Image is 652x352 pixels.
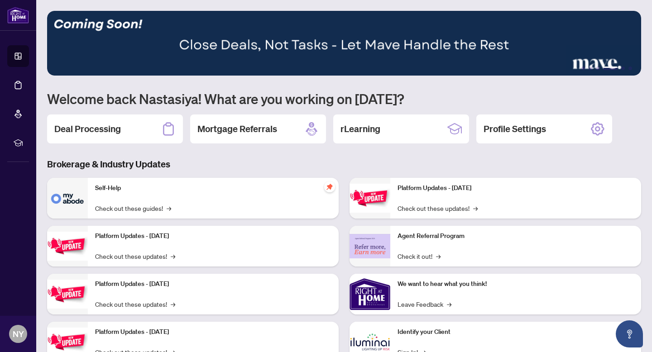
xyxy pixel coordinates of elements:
a: Leave Feedback→ [398,299,451,309]
span: NY [13,328,24,340]
h2: Mortgage Referrals [197,123,277,135]
button: 3 [596,67,599,70]
button: 2 [589,67,592,70]
a: Check out these updates!→ [95,299,175,309]
span: → [447,299,451,309]
a: Check out these updates!→ [95,251,175,261]
span: → [171,251,175,261]
h1: Welcome back Nastasiya! What are you working on [DATE]? [47,90,641,107]
img: Platform Updates - July 21, 2025 [47,280,88,308]
p: Self-Help [95,183,331,193]
img: Self-Help [47,178,88,219]
h3: Brokerage & Industry Updates [47,158,641,171]
img: Platform Updates - September 16, 2025 [47,232,88,260]
p: We want to hear what you think! [398,279,634,289]
p: Platform Updates - [DATE] [398,183,634,193]
p: Identify your Client [398,327,634,337]
button: 5 [621,67,625,70]
h2: Deal Processing [54,123,121,135]
img: Slide 3 [47,11,641,76]
button: 6 [628,67,632,70]
span: → [167,203,171,213]
img: We want to hear what you think! [350,274,390,314]
span: → [473,203,478,213]
h2: Profile Settings [484,123,546,135]
span: → [436,251,441,261]
p: Platform Updates - [DATE] [95,231,331,241]
img: Agent Referral Program [350,234,390,259]
button: 1 [581,67,585,70]
button: Open asap [616,320,643,347]
a: Check it out!→ [398,251,441,261]
h2: rLearning [340,123,380,135]
span: pushpin [324,181,335,192]
a: Check out these guides!→ [95,203,171,213]
p: Platform Updates - [DATE] [95,279,331,289]
img: logo [7,7,29,24]
span: → [171,299,175,309]
p: Agent Referral Program [398,231,634,241]
a: Check out these updates!→ [398,203,478,213]
p: Platform Updates - [DATE] [95,327,331,337]
img: Platform Updates - June 23, 2025 [350,184,390,212]
button: 4 [603,67,618,70]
